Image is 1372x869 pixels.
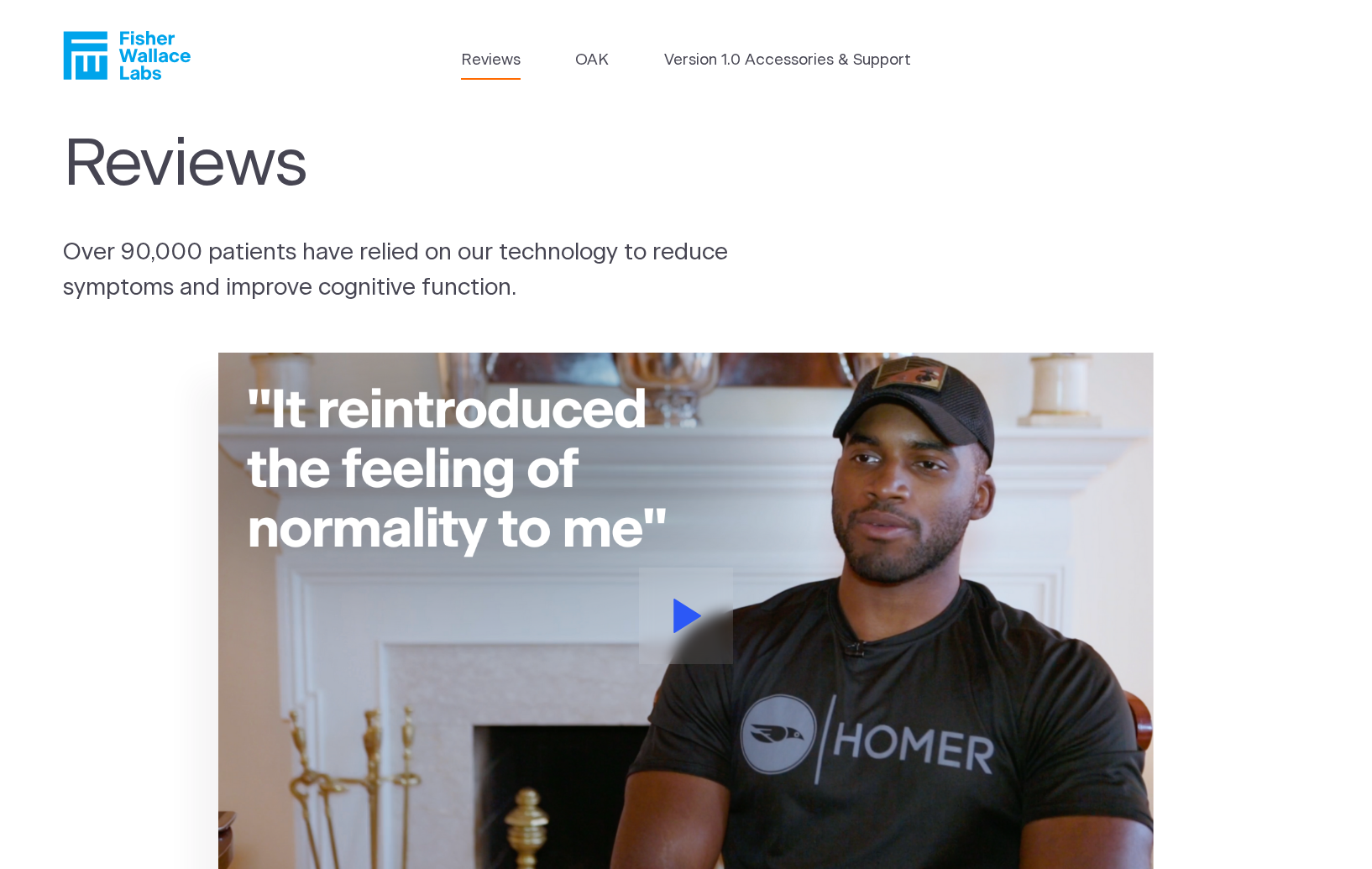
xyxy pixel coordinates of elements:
p: Over 90,000 patients have relied on our technology to reduce symptoms and improve cognitive funct... [63,236,797,306]
a: OAK [575,49,609,72]
a: Reviews [461,49,521,72]
a: Version 1.0 Accessories & Support [664,49,911,72]
svg: Play [673,599,702,633]
h1: Reviews [63,127,762,204]
a: Fisher Wallace [63,31,191,80]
